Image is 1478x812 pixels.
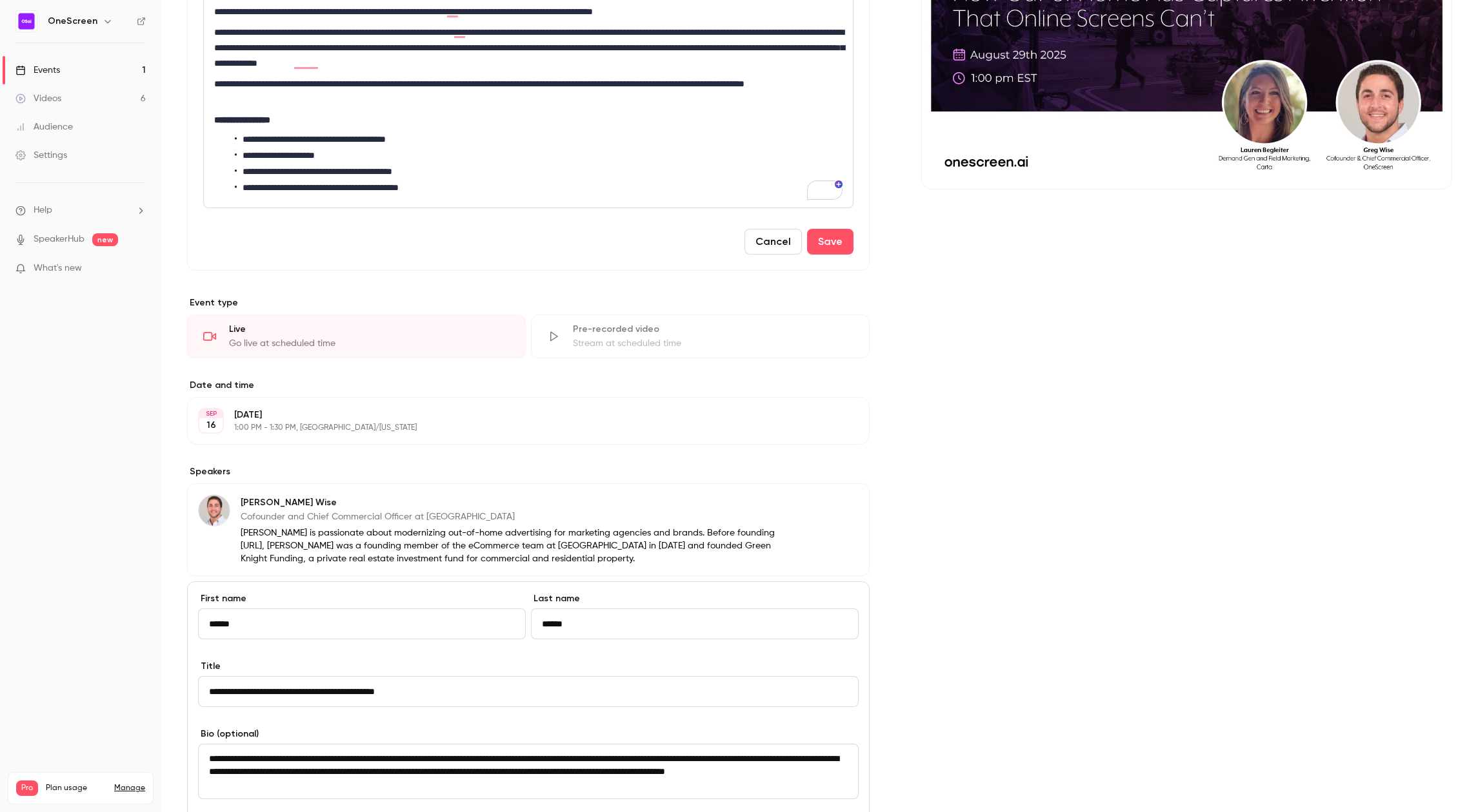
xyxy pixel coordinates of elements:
span: What's new [34,262,82,275]
a: Manage [114,783,145,793]
label: First name [198,592,526,605]
img: Greg Wise [199,495,230,526]
iframe: Noticeable Trigger [130,263,146,275]
a: SpeakerHub [34,233,85,246]
p: [PERSON_NAME] Wise [241,496,786,509]
div: Events [15,64,60,77]
p: [PERSON_NAME] is passionate about modernizing out-of-home advertising for marketing agencies and ... [241,527,786,565]
div: Greg Wise[PERSON_NAME] WiseCofounder and Chief Commercial Officer at [GEOGRAPHIC_DATA][PERSON_NAM... [187,483,870,576]
div: LiveGo live at scheduled time [187,314,526,358]
p: 16 [206,419,216,432]
div: Go live at scheduled time [229,337,510,350]
span: Pro [16,780,38,796]
p: [DATE] [234,409,801,421]
label: Title [198,660,859,673]
img: OneScreen [16,11,37,32]
span: Help [34,204,52,217]
div: Pre-recorded videoStream at scheduled time [531,314,870,358]
span: Plan usage [46,783,106,793]
div: Audience [15,121,73,133]
span: new [92,233,118,246]
div: Pre-recorded video [573,323,854,336]
label: Date and time [187,379,870,392]
p: 1:00 PM - 1:30 PM, [GEOGRAPHIC_DATA]/[US_STATE] [234,423,801,433]
p: Cofounder and Chief Commercial Officer at [GEOGRAPHIC_DATA] [241,510,786,523]
label: Last name [531,592,859,605]
li: help-dropdown-opener [15,204,146,217]
button: Save [807,229,854,255]
label: Speakers [187,465,870,478]
div: Live [229,323,510,336]
div: Stream at scheduled time [573,337,854,350]
label: Bio (optional) [198,728,859,740]
button: Cancel [744,229,802,255]
div: Settings [15,149,67,162]
h6: OneScreen [48,15,97,28]
div: SEP [199,409,223,418]
div: Videos [15,92,61,105]
p: Event type [187,296,870,309]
